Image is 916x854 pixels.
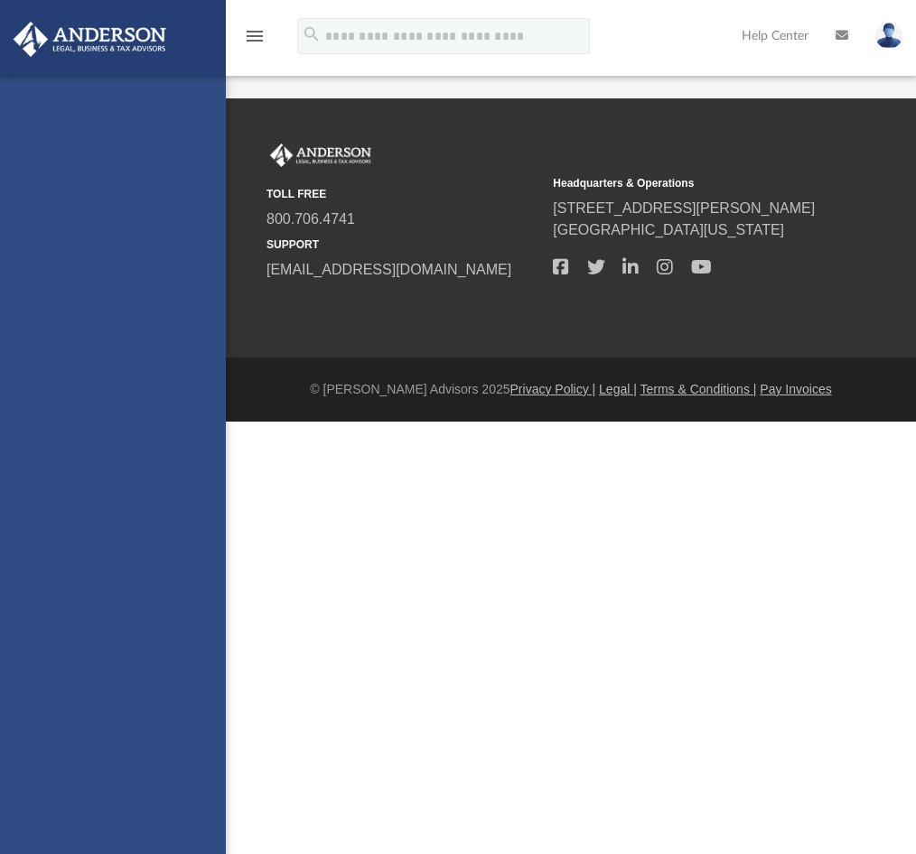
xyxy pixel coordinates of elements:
[266,262,511,277] a: [EMAIL_ADDRESS][DOMAIN_NAME]
[244,34,266,47] a: menu
[266,144,375,167] img: Anderson Advisors Platinum Portal
[266,237,540,253] small: SUPPORT
[8,22,172,57] img: Anderson Advisors Platinum Portal
[244,25,266,47] i: menu
[875,23,902,49] img: User Pic
[553,222,784,237] a: [GEOGRAPHIC_DATA][US_STATE]
[510,382,596,396] a: Privacy Policy |
[599,382,637,396] a: Legal |
[266,186,540,202] small: TOLL FREE
[553,200,815,216] a: [STREET_ADDRESS][PERSON_NAME]
[553,175,827,191] small: Headquarters & Operations
[640,382,757,396] a: Terms & Conditions |
[302,24,322,44] i: search
[266,211,355,227] a: 800.706.4741
[226,380,916,399] div: © [PERSON_NAME] Advisors 2025
[760,382,831,396] a: Pay Invoices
